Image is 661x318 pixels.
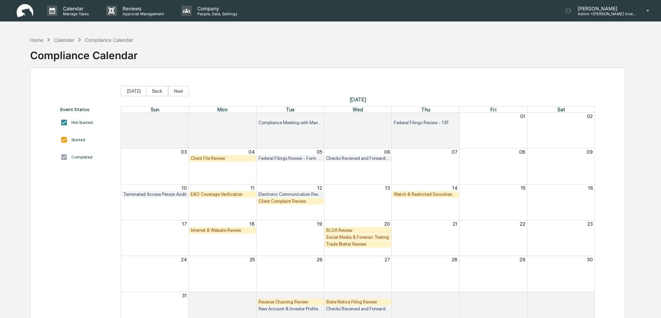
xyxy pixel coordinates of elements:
div: Trade Blotter Review [326,242,390,247]
div: Completed [71,155,92,160]
button: [DATE] [121,86,147,96]
p: [PERSON_NAME] [572,6,636,11]
div: Started [71,137,85,142]
button: 21 [453,221,458,227]
span: Wed [353,107,363,112]
button: 28 [249,113,255,119]
button: Next [168,86,189,96]
div: Checks Received and Forwarded Log [326,156,390,161]
button: 11 [251,185,255,191]
div: SLOA Review [326,228,390,233]
div: Federal Filings Review - 13F [394,120,458,125]
button: 16 [588,185,593,191]
button: 13 [385,185,390,191]
button: Back [146,86,168,96]
div: State Notice Filing Review [326,299,390,305]
span: [DATE] [121,96,595,103]
button: 26 [317,257,322,262]
span: Mon [217,107,227,112]
span: Sat [557,107,565,112]
button: 29 [519,257,525,262]
div: Home [30,37,43,43]
span: Fri [490,107,496,112]
div: Electronic Communication Review [259,192,322,197]
img: logo [17,4,33,18]
div: Checks Received and Forwarded Log [326,306,390,311]
div: Terminated Access Person Audit [123,192,187,197]
button: 19 [317,221,322,227]
button: 30 [384,113,390,119]
div: Compliance Calendar [85,37,133,43]
button: 30 [587,257,593,262]
button: 27 [181,113,187,119]
button: 10 [182,185,187,191]
button: 06 [384,149,390,155]
button: 31 [453,113,458,119]
button: 22 [520,221,525,227]
div: Event Status [60,107,114,112]
button: 06 [587,293,593,298]
button: 18 [250,221,255,227]
button: 27 [384,257,390,262]
button: 15 [521,185,525,191]
div: Watch & Restricted Securities List [394,192,458,197]
div: Compliance Meeting with Management [259,120,322,125]
p: People, Data, Settings [192,11,241,16]
div: Calendar [54,37,74,43]
button: 14 [452,185,458,191]
button: 28 [452,257,458,262]
span: Sun [151,107,159,112]
iframe: Open customer support [639,295,658,314]
button: 04 [248,149,255,155]
button: 12 [317,185,322,191]
button: 09 [587,149,593,155]
button: 01 [520,113,525,119]
span: Thu [421,107,430,112]
div: Client File Review [191,156,254,161]
button: 17 [182,221,187,227]
button: 03 [384,293,390,298]
button: 03 [181,149,187,155]
p: Reviews [117,6,167,11]
span: Tue [286,107,295,112]
p: Company [192,6,241,11]
button: 02 [316,293,322,298]
div: Federal Filings Review - Form N-PX [259,156,322,161]
button: 20 [384,221,390,227]
div: Reverse Churning Review [259,299,322,305]
button: 31 [182,293,187,298]
div: Client Complaint Review [259,199,322,204]
button: 29 [316,113,322,119]
p: Manage Tasks [57,11,92,16]
div: New Account & Investor Profile Review [259,306,322,311]
button: 02 [587,113,593,119]
button: 05 [520,293,525,298]
p: Calendar [57,6,92,11]
button: 04 [451,293,458,298]
button: 24 [181,257,187,262]
div: E&O Coverage Verification [191,192,254,197]
button: 01 [250,293,255,298]
button: 25 [250,257,255,262]
button: 23 [587,221,593,227]
div: Internet & Website Review [191,228,254,233]
button: 08 [519,149,525,155]
div: Compliance Calendar [30,44,138,62]
p: Admin • [PERSON_NAME] Investments, LLC [572,11,636,16]
div: Not Started [71,120,93,125]
button: 05 [317,149,322,155]
div: Social Media & Forensic Testing [326,235,390,240]
button: 07 [452,149,458,155]
p: Approval Management [117,11,167,16]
